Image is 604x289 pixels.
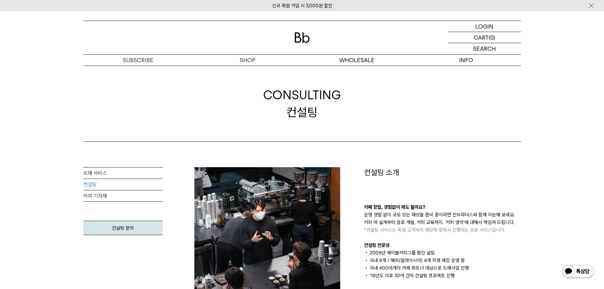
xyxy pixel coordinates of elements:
a: SHOP [193,55,302,66]
div: 컨설팅 [263,87,341,120]
li: ‘18년도 이후 30여 건의 컨설팅 프로젝트 진행 [364,272,521,279]
p: 컨설팅 전문성 [364,241,521,249]
p: SEARCH [473,43,496,54]
p: 카페 창업, 경험없이 해도 될까요? [364,203,521,211]
p: (0) [489,32,495,43]
a: CART (0) [448,32,521,43]
img: 카카오톡 채널 1:1 채팅 버튼 [562,264,594,279]
a: 도매 서비스 [83,167,163,179]
li: 2009년 에이블커피그룹 법인 설립 [364,249,521,257]
p: 컨설팅 소개 [364,167,521,178]
a: 신규 회원 가입 시 3,000원 할인 [272,3,332,9]
a: LOGIN [448,21,521,32]
p: INFO [412,55,521,66]
a: 컨설팅 [83,179,163,190]
span: CONSULTING [263,87,341,103]
p: LOGIN [475,21,493,32]
img: 로고 [295,32,310,43]
a: 커피 기자재 [83,190,163,202]
a: SUBSCRIBE [83,55,193,66]
p: CART [474,32,489,43]
a: 컨설팅 문의 [83,221,163,235]
li: 국내 400여개의 카페 파트너 대상으로 도매사업 진행 [364,264,521,272]
span: *컨설팅 서비스는 특정 고객사의 매장에 맞춰서 진행되는 유료 서비스입니다. [364,227,505,233]
p: WHOLESALE [302,55,412,66]
li: 국내 8개 / 해외(말레이시아) 4개 직영 매장 운영 중 [364,257,521,264]
p: 운영 경험 없이 규모 있는 매장을 준비 중이라면 빈브라더스와 함께 의논해 보세요. 커피 바 설계부터 음료 개발, 커피 교육까지. ‘커피 영역’에 대해서 책임져 드립니다. [364,211,521,234]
